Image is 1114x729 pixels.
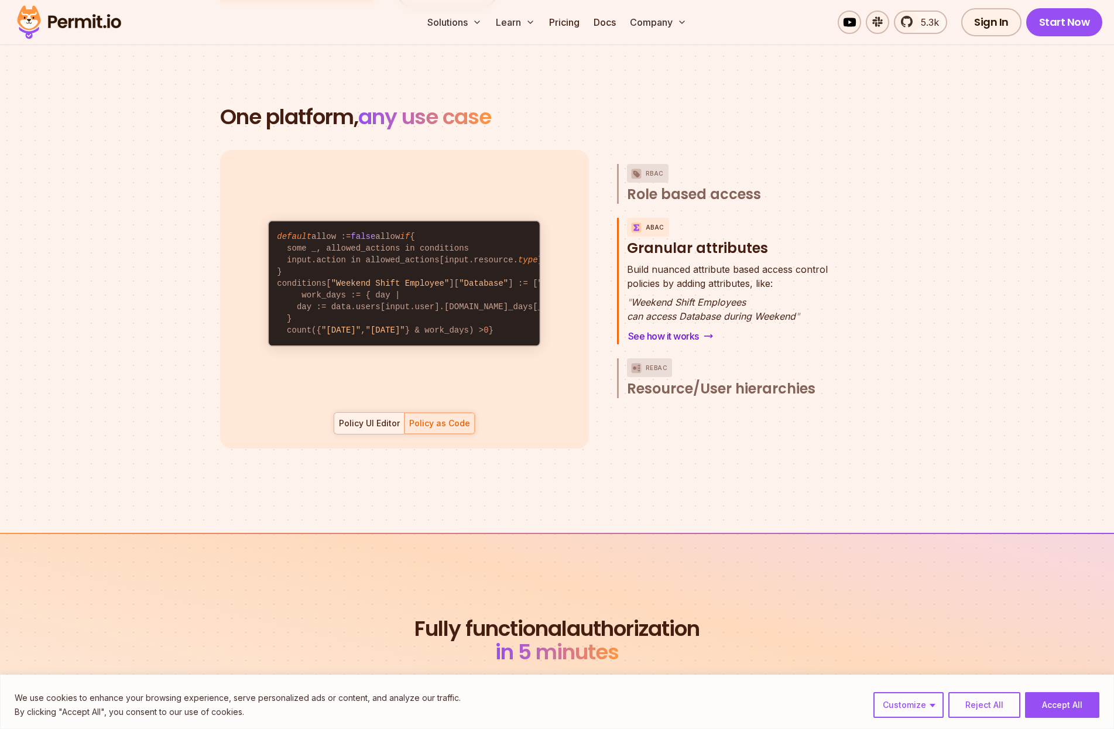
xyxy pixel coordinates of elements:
[538,279,567,288] span: "Read"
[646,358,668,377] p: ReBAC
[321,326,361,335] span: "[DATE]"
[544,11,584,34] a: Pricing
[796,310,800,322] span: "
[873,692,944,718] button: Customize
[400,232,410,241] span: if
[15,691,461,705] p: We use cookies to enhance your browsing experience, serve personalized ads or content, and analyz...
[491,11,540,34] button: Learn
[589,11,621,34] a: Docs
[484,326,489,335] span: 0
[334,412,405,434] button: Policy UI Editor
[460,279,509,288] span: "Database"
[358,102,491,132] span: any use case
[627,262,828,276] span: Build nuanced attribute based access control
[518,255,538,265] span: type
[412,617,702,664] h2: authorization
[894,11,947,34] a: 5.3k
[331,279,450,288] span: "Weekend Shift Employee"
[366,326,405,335] span: "[DATE]"
[627,358,845,398] button: ReBACResource/User hierarchies
[627,296,631,308] span: "
[914,15,939,29] span: 5.3k
[627,262,828,290] p: policies by adding attributes, like:
[1025,692,1099,718] button: Accept All
[495,637,619,667] span: in 5 minutes
[220,105,894,129] h2: One platform,
[627,295,828,323] p: Weekend Shift Employees can access Database during Weekend
[269,221,540,345] code: allow := allow { some _, allowed_actions in conditions input.action in allowed_actions[input.reso...
[627,262,845,344] div: ABACGranular attributes
[12,2,126,42] img: Permit logo
[646,164,664,183] p: RBAC
[277,232,312,241] span: default
[423,11,486,34] button: Solutions
[15,705,461,719] p: By clicking "Accept All", you consent to our use of cookies.
[627,328,714,344] a: See how it works
[948,692,1020,718] button: Reject All
[339,417,400,429] div: Policy UI Editor
[351,232,376,241] span: false
[414,617,567,641] span: Fully functional
[1026,8,1103,36] a: Start Now
[625,11,691,34] button: Company
[627,379,815,398] span: Resource/User hierarchies
[627,164,845,204] button: RBACRole based access
[961,8,1022,36] a: Sign In
[627,185,761,204] span: Role based access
